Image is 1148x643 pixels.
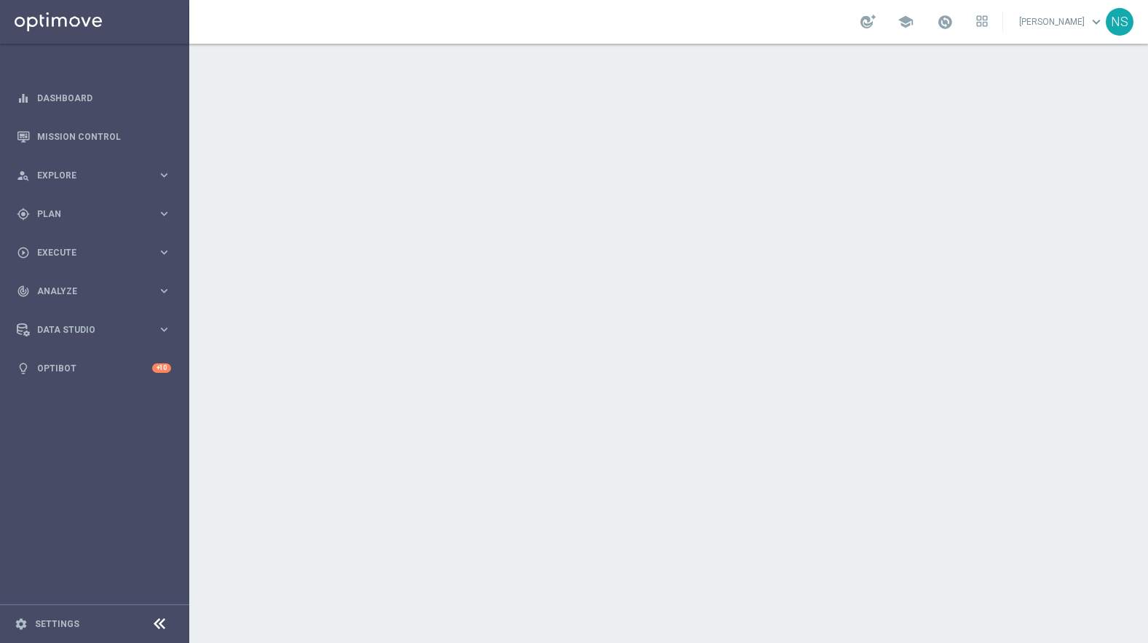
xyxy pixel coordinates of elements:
a: Mission Control [37,117,171,156]
div: Optibot [17,349,171,387]
div: Dashboard [17,79,171,117]
div: +10 [152,363,171,373]
i: keyboard_arrow_right [157,168,171,182]
a: [PERSON_NAME]keyboard_arrow_down [1018,11,1106,33]
i: person_search [17,169,30,182]
i: gps_fixed [17,208,30,221]
span: Explore [37,171,157,180]
i: keyboard_arrow_right [157,323,171,336]
a: Settings [35,620,79,628]
button: equalizer Dashboard [16,92,172,104]
i: keyboard_arrow_right [157,207,171,221]
div: Data Studio [17,323,157,336]
span: Data Studio [37,326,157,334]
button: play_circle_outline Execute keyboard_arrow_right [16,247,172,259]
span: Analyze [37,287,157,296]
button: Data Studio keyboard_arrow_right [16,324,172,336]
div: NS [1106,8,1133,36]
div: Execute [17,246,157,259]
button: track_changes Analyze keyboard_arrow_right [16,285,172,297]
button: Mission Control [16,131,172,143]
a: Optibot [37,349,152,387]
i: play_circle_outline [17,246,30,259]
div: Explore [17,169,157,182]
button: person_search Explore keyboard_arrow_right [16,170,172,181]
span: Plan [37,210,157,218]
span: Execute [37,248,157,257]
button: lightbulb Optibot +10 [16,363,172,374]
i: settings [15,618,28,631]
span: keyboard_arrow_down [1088,14,1104,30]
span: school [898,14,914,30]
i: track_changes [17,285,30,298]
i: lightbulb [17,362,30,375]
div: Analyze [17,285,157,298]
div: Plan [17,208,157,221]
i: keyboard_arrow_right [157,245,171,259]
i: equalizer [17,92,30,105]
i: keyboard_arrow_right [157,284,171,298]
a: Dashboard [37,79,171,117]
div: Mission Control [17,117,171,156]
button: gps_fixed Plan keyboard_arrow_right [16,208,172,220]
